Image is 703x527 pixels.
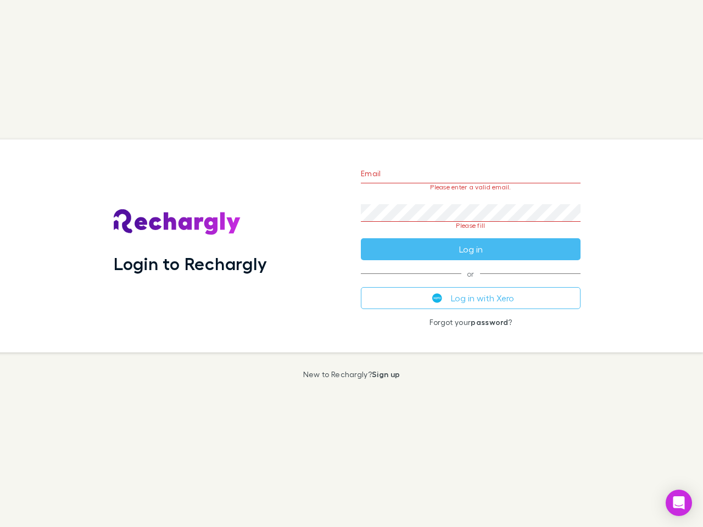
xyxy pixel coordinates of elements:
button: Log in [361,238,581,260]
p: Please enter a valid email. [361,183,581,191]
button: Log in with Xero [361,287,581,309]
a: Sign up [372,369,400,379]
a: password [471,317,508,327]
p: Forgot your ? [361,318,581,327]
img: Xero's logo [432,293,442,303]
span: or [361,273,581,274]
p: New to Rechargly? [303,370,400,379]
h1: Login to Rechargly [114,253,267,274]
div: Open Intercom Messenger [666,490,692,516]
img: Rechargly's Logo [114,209,241,236]
p: Please fill [361,222,581,229]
